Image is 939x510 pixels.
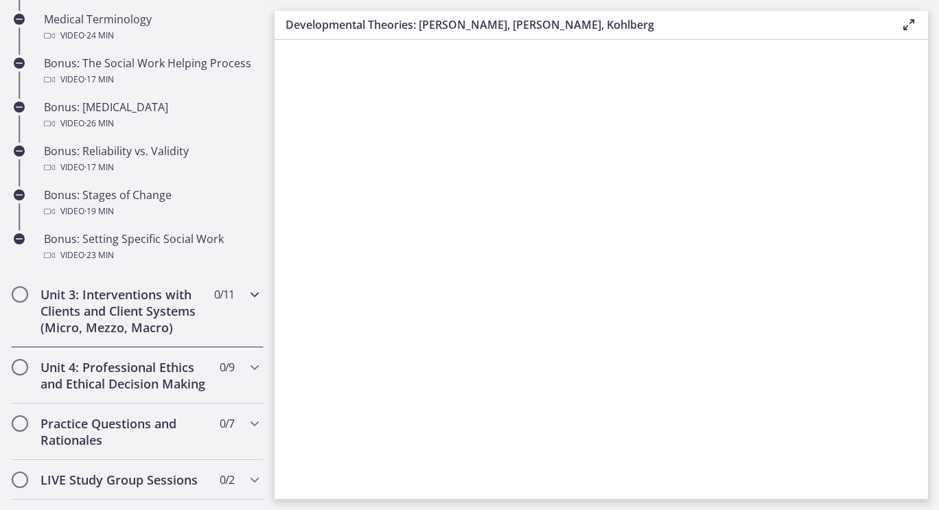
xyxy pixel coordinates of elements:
[220,415,234,432] span: 0 / 7
[44,115,258,132] div: Video
[40,286,208,336] h2: Unit 3: Interventions with Clients and Client Systems (Micro, Mezzo, Macro)
[44,99,258,132] div: Bonus: [MEDICAL_DATA]
[40,359,208,392] h2: Unit 4: Professional Ethics and Ethical Decision Making
[44,55,258,88] div: Bonus: The Social Work Helping Process
[220,472,234,488] span: 0 / 2
[44,203,258,220] div: Video
[44,231,258,264] div: Bonus: Setting Specific Social Work
[84,27,114,44] span: · 24 min
[44,247,258,264] div: Video
[40,472,208,488] h2: LIVE Study Group Sessions
[44,27,258,44] div: Video
[84,159,114,176] span: · 17 min
[84,115,114,132] span: · 26 min
[40,415,208,448] h2: Practice Questions and Rationales
[44,11,258,44] div: Medical Terminology
[44,159,258,176] div: Video
[84,71,114,88] span: · 17 min
[84,203,114,220] span: · 19 min
[84,247,114,264] span: · 23 min
[214,286,234,303] span: 0 / 11
[286,16,879,33] h3: Developmental Theories: [PERSON_NAME], [PERSON_NAME], Kohlberg
[220,359,234,375] span: 0 / 9
[44,71,258,88] div: Video
[44,187,258,220] div: Bonus: Stages of Change
[44,143,258,176] div: Bonus: Reliability vs. Validity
